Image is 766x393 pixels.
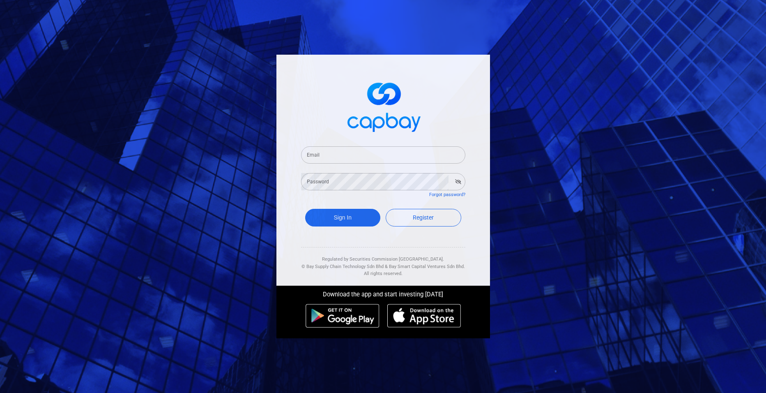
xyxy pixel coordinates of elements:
a: Register [386,209,461,227]
span: © Bay Supply Chain Technology Sdn Bhd [301,264,384,269]
button: Sign In [305,209,381,227]
div: Download the app and start investing [DATE] [270,286,496,300]
div: Regulated by Securities Commission [GEOGRAPHIC_DATA]. & All rights reserved. [301,247,465,277]
img: android [306,304,380,328]
span: Register [413,214,434,221]
a: Forgot password? [429,192,465,197]
img: ios [387,304,460,328]
span: Bay Smart Capital Ventures Sdn Bhd. [389,264,465,269]
img: logo [342,75,424,136]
